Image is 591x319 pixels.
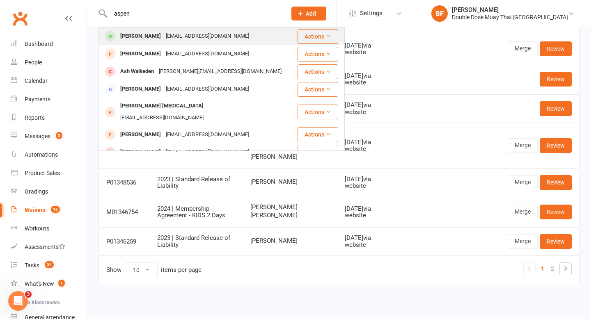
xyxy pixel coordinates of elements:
[345,176,382,189] div: [DATE] via website
[51,206,60,213] span: 16
[11,35,87,53] a: Dashboard
[25,291,32,298] span: 3
[452,14,568,21] div: Double Dose Muay Thai [GEOGRAPHIC_DATA]
[8,291,28,311] iframe: Intercom live chat
[250,204,330,211] span: [PERSON_NAME]
[10,8,30,29] a: Clubworx
[11,219,87,238] a: Workouts
[298,105,338,119] button: Actions
[25,225,49,232] div: Workouts
[25,151,58,158] div: Automations
[25,262,39,269] div: Tasks
[345,42,382,56] div: [DATE] via website
[11,164,87,182] a: Product Sales
[540,205,572,219] a: Review
[118,83,163,95] div: [PERSON_NAME]
[345,205,382,219] div: [DATE] via website
[538,263,547,274] a: 1
[157,139,236,153] div: 2023 | Standard Release of Liability
[25,77,48,84] div: Calendar
[25,41,53,47] div: Dashboard
[58,280,65,287] span: 1
[540,72,572,87] a: Review
[156,66,284,77] div: [PERSON_NAME][EMAIL_ADDRESS][DOMAIN_NAME]
[157,176,236,189] div: 2023 | Standard Release of Liability
[106,209,142,216] div: M01346754
[11,146,87,164] a: Automations
[508,138,538,153] a: Merge
[250,237,330,244] span: [PERSON_NAME]
[25,114,45,121] div: Reports
[508,41,538,56] a: Merge
[540,138,572,153] a: Review
[161,267,202,273] div: items per page
[106,179,142,186] div: P01348536
[118,112,206,124] div: [EMAIL_ADDRESS][DOMAIN_NAME]
[11,90,87,109] a: Payments
[11,201,87,219] a: Waivers 16
[360,4,383,23] span: Settings
[163,48,252,60] div: [EMAIL_ADDRESS][DOMAIN_NAME]
[250,178,330,185] span: [PERSON_NAME]
[345,102,382,115] div: [DATE] via website
[11,53,87,72] a: People
[298,127,338,142] button: Actions
[118,129,163,141] div: [PERSON_NAME]
[540,175,572,190] a: Review
[11,72,87,90] a: Calendar
[11,238,87,256] a: Assessments
[118,30,163,42] div: [PERSON_NAME]
[298,64,338,79] button: Actions
[157,235,236,248] div: 2023 | Standard Release of Liability
[508,234,538,249] a: Merge
[163,129,252,141] div: [EMAIL_ADDRESS][DOMAIN_NAME]
[118,146,163,158] div: [PERSON_NAME]
[11,127,87,146] a: Messages 5
[25,59,42,66] div: People
[250,138,330,152] span: [PERSON_NAME][GEOGRAPHIC_DATA]
[163,30,252,42] div: [EMAIL_ADDRESS][DOMAIN_NAME]
[163,146,252,158] div: [EMAIL_ADDRESS][DOMAIN_NAME]
[547,263,557,274] a: 2
[118,48,163,60] div: [PERSON_NAME]
[108,8,281,19] input: Search...
[431,5,448,22] div: BF
[25,188,48,195] div: Gradings
[56,132,62,139] span: 5
[106,238,142,245] div: P01346259
[452,6,568,14] div: [PERSON_NAME]
[25,207,46,213] div: Waivers
[118,66,156,77] div: Ash Walkeden
[163,83,252,95] div: [EMAIL_ADDRESS][DOMAIN_NAME]
[45,261,54,268] span: 34
[250,212,330,219] span: [PERSON_NAME]
[540,101,572,116] a: Review
[11,109,87,127] a: Reports
[118,100,206,112] div: [PERSON_NAME] [MEDICAL_DATA]
[25,170,60,176] div: Product Sales
[11,256,87,275] a: Tasks 34
[250,153,330,160] span: [PERSON_NAME]
[298,82,338,97] button: Actions
[345,235,382,248] div: [DATE] via website
[291,7,326,21] button: Add
[25,96,50,103] div: Payments
[306,10,316,17] span: Add
[298,47,338,62] button: Actions
[25,280,54,287] div: What's New
[298,29,338,44] button: Actions
[157,205,236,219] div: 2024 | Membership Agreement - KIDS 2 Days
[345,73,382,86] div: [DATE] via website
[106,262,202,277] div: Show
[540,41,572,56] a: Review
[25,244,65,250] div: Assessments
[11,275,87,293] a: What's New1
[25,133,50,139] div: Messages
[508,205,538,219] a: Merge
[298,145,338,159] button: Actions
[345,139,382,153] div: [DATE] via website
[540,234,572,249] a: Review
[508,175,538,190] a: Merge
[11,182,87,201] a: Gradings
